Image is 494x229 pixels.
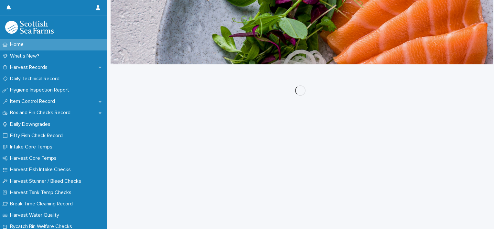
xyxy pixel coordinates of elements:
[7,155,62,161] p: Harvest Core Temps
[7,144,58,150] p: Intake Core Temps
[5,21,54,34] img: mMrefqRFQpe26GRNOUkG
[7,121,56,127] p: Daily Downgrades
[7,212,64,218] p: Harvest Water Quality
[7,133,68,139] p: Fifty Fish Check Record
[7,41,29,48] p: Home
[7,98,60,104] p: Item Control Record
[7,190,77,196] p: Harvest Tank Temp Checks
[7,110,76,116] p: Box and Bin Checks Record
[7,167,76,173] p: Harvest Fish Intake Checks
[7,76,65,82] p: Daily Technical Record
[7,53,45,59] p: What's New?
[7,64,53,71] p: Harvest Records
[7,178,86,184] p: Harvest Stunner / Bleed Checks
[7,87,74,93] p: Hygiene Inspection Report
[7,201,78,207] p: Break Time Cleaning Record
